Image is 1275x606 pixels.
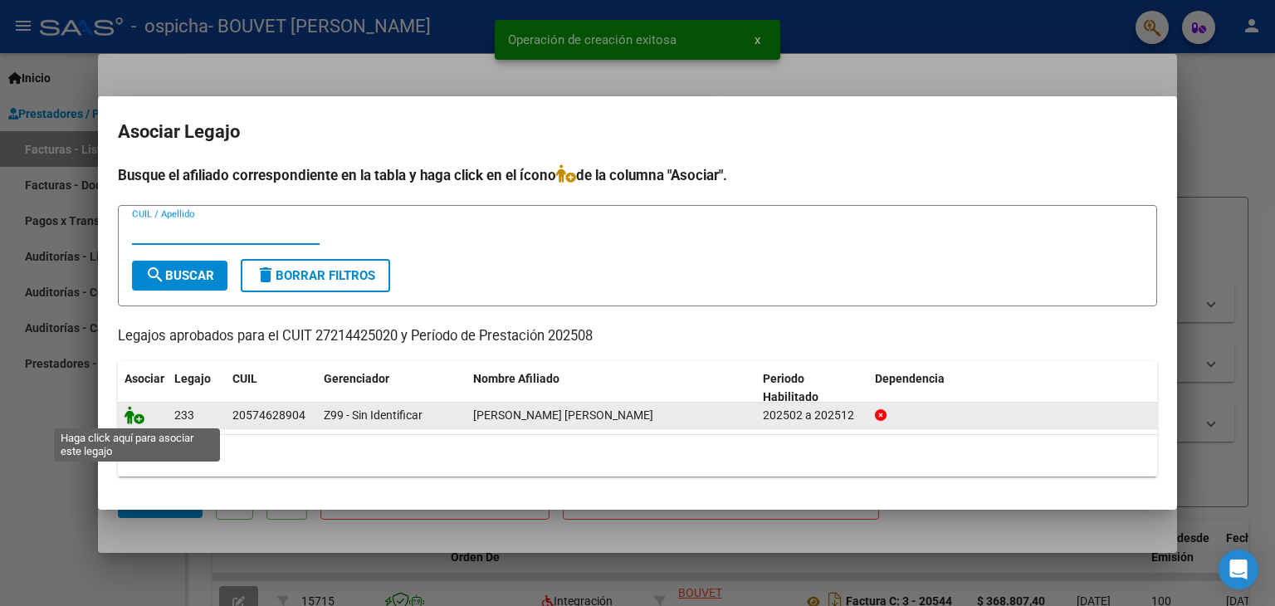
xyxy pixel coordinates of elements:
[232,406,305,425] div: 20574628904
[324,408,423,422] span: Z99 - Sin Identificar
[174,408,194,422] span: 233
[473,372,559,385] span: Nombre Afiliado
[125,372,164,385] span: Asociar
[168,361,226,416] datatable-header-cell: Legajo
[132,261,227,291] button: Buscar
[467,361,756,416] datatable-header-cell: Nombre Afiliado
[118,435,1157,476] div: 1 registros
[317,361,467,416] datatable-header-cell: Gerenciador
[118,116,1157,148] h2: Asociar Legajo
[868,361,1158,416] datatable-header-cell: Dependencia
[756,361,868,416] datatable-header-cell: Periodo Habilitado
[145,268,214,283] span: Buscar
[118,361,168,416] datatable-header-cell: Asociar
[473,408,653,422] span: CORIA TIZIANO ALEJANDRO
[324,372,389,385] span: Gerenciador
[226,361,317,416] datatable-header-cell: CUIL
[118,164,1157,186] h4: Busque el afiliado correspondiente en la tabla y haga click en el ícono de la columna "Asociar".
[174,372,211,385] span: Legajo
[763,406,862,425] div: 202502 a 202512
[763,372,818,404] span: Periodo Habilitado
[256,265,276,285] mat-icon: delete
[145,265,165,285] mat-icon: search
[232,372,257,385] span: CUIL
[118,326,1157,347] p: Legajos aprobados para el CUIT 27214425020 y Período de Prestación 202508
[1219,550,1258,589] div: Open Intercom Messenger
[875,372,945,385] span: Dependencia
[256,268,375,283] span: Borrar Filtros
[241,259,390,292] button: Borrar Filtros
